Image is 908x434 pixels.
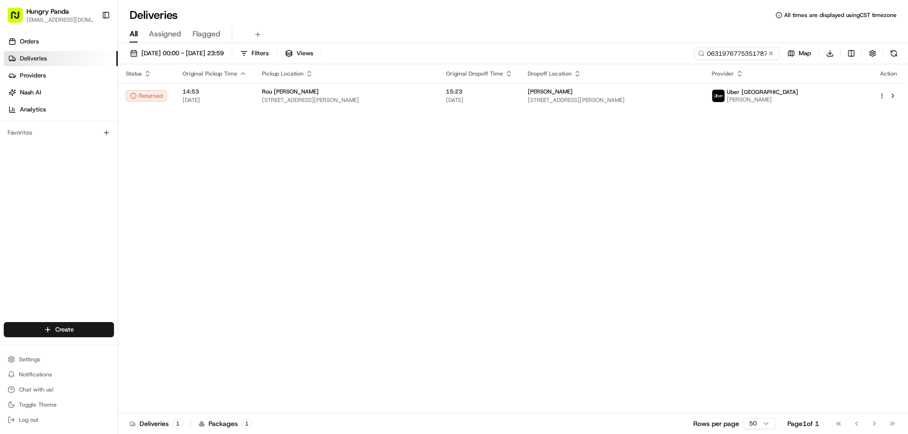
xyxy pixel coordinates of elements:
span: Settings [19,356,40,363]
a: Orders [4,34,118,49]
button: Toggle Theme [4,398,114,411]
span: [STREET_ADDRESS][PERSON_NAME] [528,96,697,104]
h1: Deliveries [130,8,178,23]
a: Deliveries [4,51,118,66]
button: Refresh [887,47,900,60]
span: [DATE] [446,96,513,104]
button: Filters [236,47,273,60]
button: Returned [126,90,167,102]
div: Deliveries [130,419,183,428]
span: Provider [712,70,734,77]
span: Status [126,70,142,77]
button: Create [4,322,114,337]
span: Analytics [20,105,46,114]
span: Chat with us! [19,386,53,393]
div: Packages [199,419,252,428]
span: Views [297,49,313,58]
span: [DATE] [183,96,247,104]
span: Assigned [149,28,181,40]
span: 14:53 [183,88,247,95]
span: [PERSON_NAME] [727,96,798,103]
span: Uber [GEOGRAPHIC_DATA] [727,88,798,96]
button: Notifications [4,368,114,381]
span: Filters [252,49,269,58]
div: Favorites [4,125,114,140]
span: Dropoff Location [528,70,572,77]
span: All [130,28,138,40]
span: Providers [20,71,46,80]
img: uber-new-logo.jpeg [712,90,725,102]
button: Map [783,47,815,60]
span: All times are displayed using CST timezone [784,11,897,19]
a: Nash AI [4,85,118,100]
button: Log out [4,413,114,426]
div: Action [879,70,899,77]
input: Type to search [694,47,779,60]
span: 15:23 [446,88,513,95]
button: Hungry Panda[EMAIL_ADDRESS][DOMAIN_NAME] [4,4,98,26]
span: [DATE] 00:00 - [DATE] 23:59 [141,49,224,58]
span: Toggle Theme [19,401,57,408]
a: Analytics [4,102,118,117]
span: Original Dropoff Time [446,70,503,77]
p: Rows per page [693,419,739,428]
div: 1 [173,419,183,428]
span: Map [799,49,811,58]
span: Rou [PERSON_NAME] [262,88,319,95]
button: Hungry Panda [26,7,69,16]
button: Views [281,47,317,60]
button: [EMAIL_ADDRESS][DOMAIN_NAME] [26,16,94,24]
span: [PERSON_NAME] [528,88,573,95]
div: 1 [242,419,252,428]
span: Flagged [192,28,220,40]
span: Log out [19,416,38,424]
span: Original Pickup Time [183,70,237,77]
button: Settings [4,353,114,366]
span: Notifications [19,371,52,378]
div: Page 1 of 1 [787,419,819,428]
span: Create [55,325,74,334]
span: Deliveries [20,54,47,63]
span: [STREET_ADDRESS][PERSON_NAME] [262,96,431,104]
a: Providers [4,68,118,83]
span: Nash AI [20,88,41,97]
button: Chat with us! [4,383,114,396]
button: [DATE] 00:00 - [DATE] 23:59 [126,47,228,60]
span: Orders [20,37,39,46]
span: Pickup Location [262,70,304,77]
